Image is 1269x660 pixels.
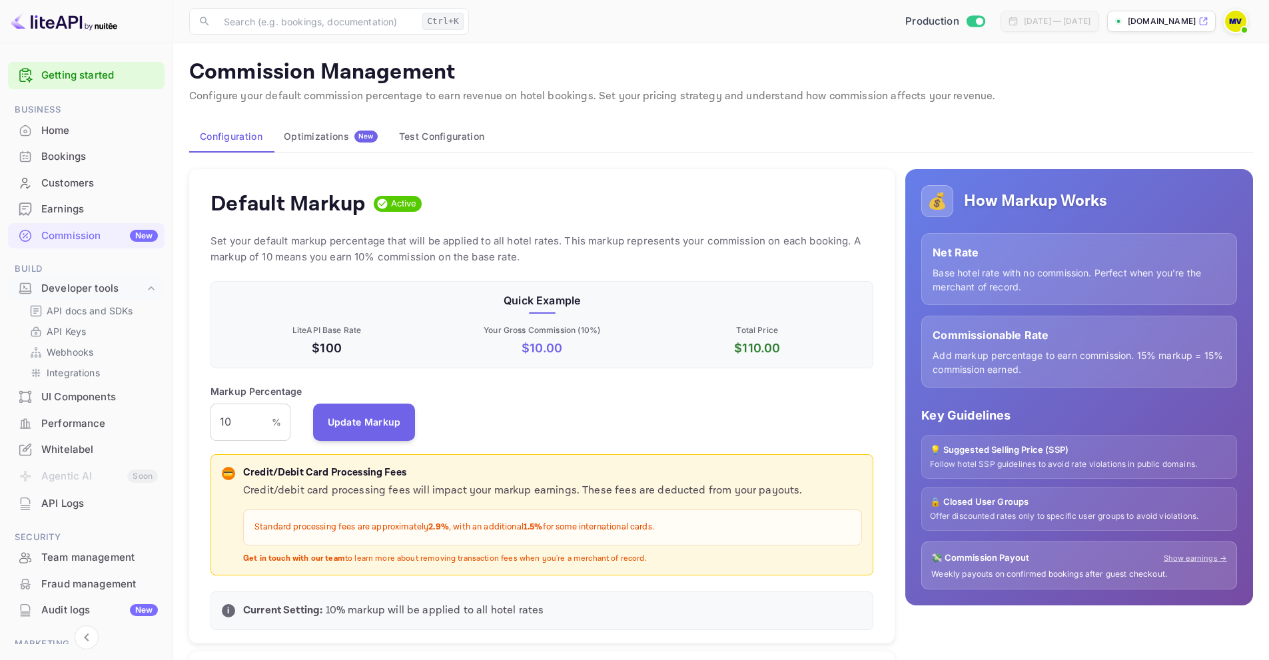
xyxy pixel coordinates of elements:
[930,511,1228,522] p: Offer discounted rates only to specific user groups to avoid violations.
[29,304,154,318] a: API docs and SDKs
[8,170,165,195] a: Customers
[8,384,165,409] a: UI Components
[41,281,145,296] div: Developer tools
[524,521,543,533] strong: 1.5%
[41,390,158,405] div: UI Components
[29,324,154,338] a: API Keys
[933,266,1226,294] p: Base hotel rate with no commission. Perfect when you're the merchant of record.
[41,123,158,139] div: Home
[272,415,281,429] p: %
[75,625,99,649] button: Collapse navigation
[8,571,165,596] a: Fraud management
[8,545,165,571] div: Team management
[386,197,422,210] span: Active
[47,324,86,338] p: API Keys
[24,342,159,362] div: Webhooks
[8,491,165,517] div: API Logs
[254,521,851,534] p: Standard processing fees are approximately , with an additional for some international cards.
[243,483,862,499] p: Credit/debit card processing fees will impact your markup earnings. These fees are deducted from ...
[8,411,165,436] a: Performance
[29,366,154,380] a: Integrations
[222,324,432,336] p: LiteAPI Base Rate
[933,348,1226,376] p: Add markup percentage to earn commission. 15% markup = 15% commission earned.
[931,551,1029,565] p: 💸 Commission Payout
[8,144,165,170] div: Bookings
[130,230,158,242] div: New
[8,223,165,248] a: CommissionNew
[41,496,158,511] div: API Logs
[8,118,165,143] a: Home
[243,466,862,481] p: Credit/Debit Card Processing Fees
[921,406,1237,424] p: Key Guidelines
[8,223,165,249] div: CommissionNew
[313,404,416,441] button: Update Markup
[41,550,158,565] div: Team management
[47,366,100,380] p: Integrations
[24,363,159,382] div: Integrations
[8,571,165,597] div: Fraud management
[41,176,158,191] div: Customers
[227,605,229,617] p: i
[211,233,873,265] p: Set your default markup percentage that will be applied to all hotel rates. This markup represent...
[8,62,165,89] div: Getting started
[29,345,154,359] a: Webhooks
[428,521,449,533] strong: 2.9%
[652,324,862,336] p: Total Price
[8,170,165,196] div: Customers
[652,339,862,357] p: $ 110.00
[130,604,158,616] div: New
[41,603,158,618] div: Audit logs
[1225,11,1246,32] img: Michael Vogt
[8,262,165,276] span: Build
[8,545,165,569] a: Team management
[930,459,1228,470] p: Follow hotel SSP guidelines to avoid rate violations in public domains.
[243,553,862,565] p: to learn more about removing transaction fees when you're a merchant of record.
[8,384,165,410] div: UI Components
[41,577,158,592] div: Fraud management
[8,103,165,117] span: Business
[964,190,1107,212] h5: How Markup Works
[8,437,165,462] a: Whitelabel
[1024,15,1090,27] div: [DATE] — [DATE]
[933,244,1226,260] p: Net Rate
[223,468,233,480] p: 💳
[900,14,990,29] div: Switch to Sandbox mode
[8,597,165,623] div: Audit logsNew
[222,339,432,357] p: $100
[211,190,366,217] h4: Default Markup
[41,202,158,217] div: Earnings
[905,14,959,29] span: Production
[211,384,302,398] p: Markup Percentage
[437,339,647,357] p: $ 10.00
[8,144,165,168] a: Bookings
[8,530,165,545] span: Security
[24,301,159,320] div: API docs and SDKs
[1128,15,1196,27] p: [DOMAIN_NAME]
[47,345,93,359] p: Webhooks
[8,196,165,222] div: Earnings
[8,277,165,300] div: Developer tools
[41,228,158,244] div: Commission
[927,189,947,213] p: 💰
[41,149,158,165] div: Bookings
[222,292,862,308] p: Quick Example
[354,132,378,141] span: New
[11,11,117,32] img: LiteAPI logo
[8,437,165,463] div: Whitelabel
[8,491,165,515] a: API Logs
[931,569,1227,580] p: Weekly payouts on confirmed bookings after guest checkout.
[437,324,647,336] p: Your Gross Commission ( 10 %)
[243,553,345,563] strong: Get in touch with our team
[41,442,158,458] div: Whitelabel
[8,118,165,144] div: Home
[1164,553,1227,564] a: Show earnings →
[47,304,133,318] p: API docs and SDKs
[388,121,495,153] button: Test Configuration
[189,59,1253,86] p: Commission Management
[189,121,273,153] button: Configuration
[8,637,165,651] span: Marketing
[211,404,272,441] input: 0
[41,68,158,83] a: Getting started
[216,8,417,35] input: Search (e.g. bookings, documentation)
[933,327,1226,343] p: Commissionable Rate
